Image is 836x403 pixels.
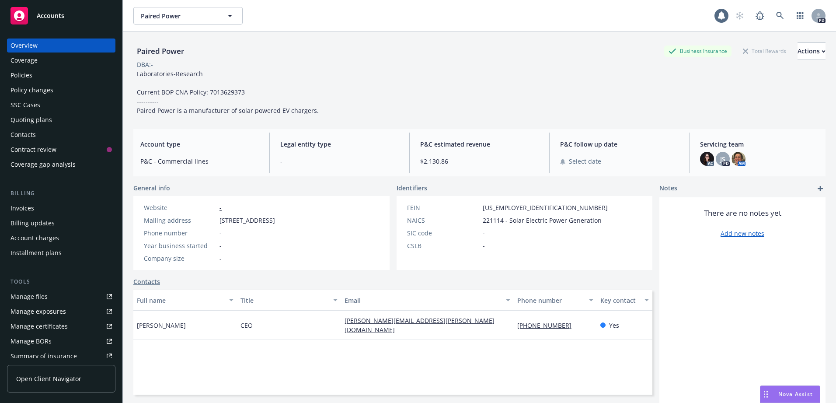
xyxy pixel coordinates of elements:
[7,113,115,127] a: Quoting plans
[720,154,725,164] span: JS
[7,98,115,112] a: SSC Cases
[483,203,608,212] span: [US_EMPLOYER_IDENTIFICATION_NUMBER]
[10,68,32,82] div: Policies
[144,241,216,250] div: Year business started
[341,290,514,311] button: Email
[659,183,677,194] span: Notes
[10,158,76,172] div: Coverage gap analysis
[407,228,479,238] div: SIC code
[219,216,275,225] span: [STREET_ADDRESS]
[700,140,819,149] span: Servicing team
[791,7,809,25] a: Switch app
[7,143,115,157] a: Contract review
[597,290,652,311] button: Key contact
[7,277,115,286] div: Tools
[10,53,38,67] div: Coverage
[345,316,495,334] a: [PERSON_NAME][EMAIL_ADDRESS][PERSON_NAME][DOMAIN_NAME]
[7,53,115,67] a: Coverage
[738,46,791,56] div: Total Rewards
[133,183,170,193] span: General info
[133,277,160,286] a: Contacts
[407,216,479,225] div: NAICS
[420,140,539,149] span: P&C estimated revenue
[10,305,66,319] div: Manage exposures
[10,98,40,112] div: SSC Cases
[240,321,253,330] span: CEO
[141,11,216,21] span: Paired Power
[10,231,59,245] div: Account charges
[7,128,115,142] a: Contacts
[721,229,764,238] a: Add new notes
[7,319,115,333] a: Manage certificates
[560,140,679,149] span: P&C follow up date
[7,216,115,230] a: Billing updates
[10,349,77,363] div: Summary of insurance
[514,290,597,311] button: Phone number
[219,254,222,263] span: -
[219,228,222,238] span: -
[7,189,115,198] div: Billing
[280,157,399,166] span: -
[10,319,68,333] div: Manage certificates
[237,290,341,311] button: Title
[10,113,52,127] div: Quoting plans
[133,46,188,57] div: Paired Power
[144,203,216,212] div: Website
[10,201,34,215] div: Invoices
[219,241,222,250] span: -
[517,321,578,329] a: [PHONE_NUMBER]
[137,70,319,115] span: Laboratories-Research Current BOP CNA Policy: 7013629373 ---------- Paired Power is a manufacture...
[144,254,216,263] div: Company size
[7,39,115,53] a: Overview
[10,128,36,142] div: Contacts
[798,42,826,60] button: Actions
[569,157,601,166] span: Select date
[760,386,771,403] div: Drag to move
[407,241,479,250] div: CSLB
[240,296,327,305] div: Title
[751,7,769,25] a: Report a Bug
[600,296,639,305] div: Key contact
[133,290,237,311] button: Full name
[700,152,714,166] img: photo
[144,228,216,238] div: Phone number
[798,43,826,60] div: Actions
[137,296,224,305] div: Full name
[10,334,52,348] div: Manage BORs
[771,7,789,25] a: Search
[517,296,584,305] div: Phone number
[731,7,749,25] a: Start snowing
[219,203,222,212] a: -
[760,385,820,403] button: Nova Assist
[7,4,115,28] a: Accounts
[7,231,115,245] a: Account charges
[144,216,216,225] div: Mailing address
[609,321,619,330] span: Yes
[137,60,153,69] div: DBA: -
[7,68,115,82] a: Policies
[16,374,81,383] span: Open Client Navigator
[280,140,399,149] span: Legal entity type
[7,201,115,215] a: Invoices
[140,157,259,166] span: P&C - Commercial lines
[778,390,813,398] span: Nova Assist
[7,349,115,363] a: Summary of insurance
[345,296,501,305] div: Email
[137,321,186,330] span: [PERSON_NAME]
[10,143,56,157] div: Contract review
[140,140,259,149] span: Account type
[133,7,243,25] button: Paired Power
[407,203,479,212] div: FEIN
[10,216,55,230] div: Billing updates
[7,305,115,319] a: Manage exposures
[10,290,48,304] div: Manage files
[483,228,485,238] span: -
[483,241,485,250] span: -
[420,157,539,166] span: $2,130.86
[7,334,115,348] a: Manage BORs
[10,83,53,97] div: Policy changes
[704,208,781,218] span: There are no notes yet
[664,46,731,56] div: Business Insurance
[10,246,62,260] div: Installment plans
